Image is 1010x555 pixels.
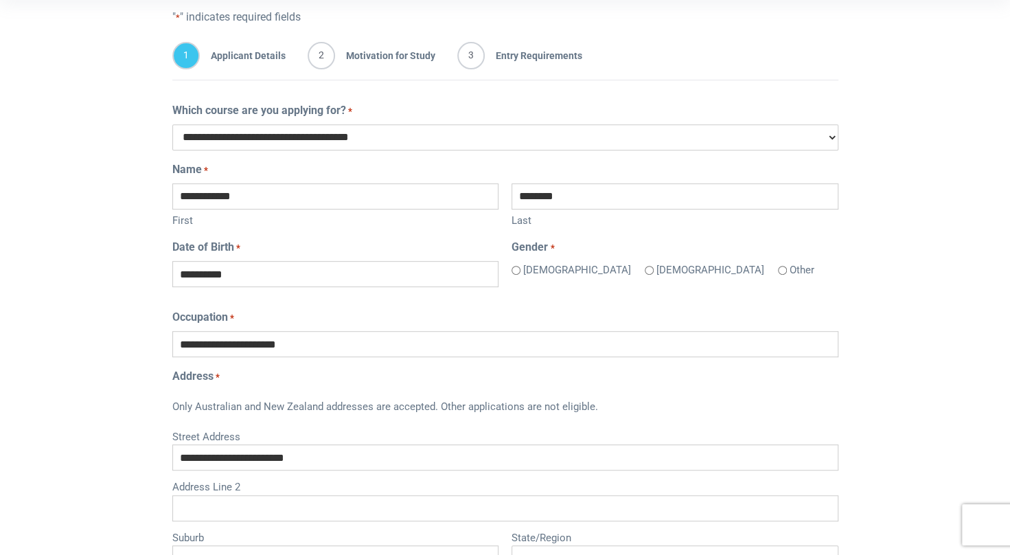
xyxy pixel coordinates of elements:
[172,527,498,546] label: Suburb
[172,102,352,119] label: Which course are you applying for?
[172,368,838,385] legend: Address
[172,426,838,445] label: Street Address
[172,42,200,69] span: 1
[200,42,286,69] span: Applicant Details
[172,161,838,178] legend: Name
[485,42,582,69] span: Entry Requirements
[308,42,335,69] span: 2
[172,209,498,229] label: First
[512,527,838,546] label: State/Region
[335,42,435,69] span: Motivation for Study
[172,239,240,256] label: Date of Birth
[172,9,838,25] p: " " indicates required fields
[512,239,838,256] legend: Gender
[172,476,838,495] label: Address Line 2
[172,390,838,426] div: Only Australian and New Zealand addresses are accepted. Other applications are not eligible.
[457,42,485,69] span: 3
[790,262,814,278] label: Other
[512,209,838,229] label: Last
[172,309,234,326] label: Occupation
[523,262,631,278] label: [DEMOGRAPHIC_DATA]
[656,262,764,278] label: [DEMOGRAPHIC_DATA]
